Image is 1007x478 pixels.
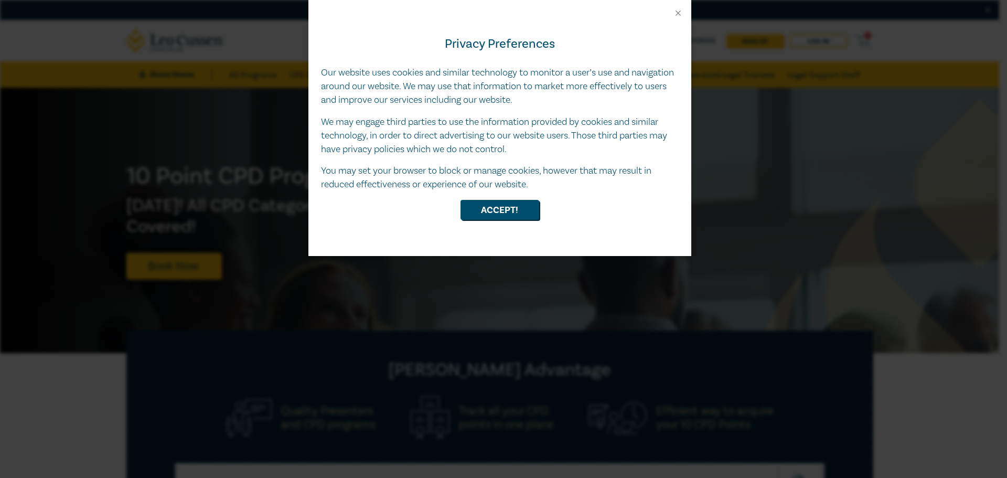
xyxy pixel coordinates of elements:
[321,66,679,107] p: Our website uses cookies and similar technology to monitor a user’s use and navigation around our...
[321,115,679,156] p: We may engage third parties to use the information provided by cookies and similar technology, in...
[460,200,539,220] button: Accept!
[321,164,679,192] p: You may set your browser to block or manage cookies, however that may result in reduced effective...
[321,35,679,54] h4: Privacy Preferences
[673,8,683,18] button: Close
